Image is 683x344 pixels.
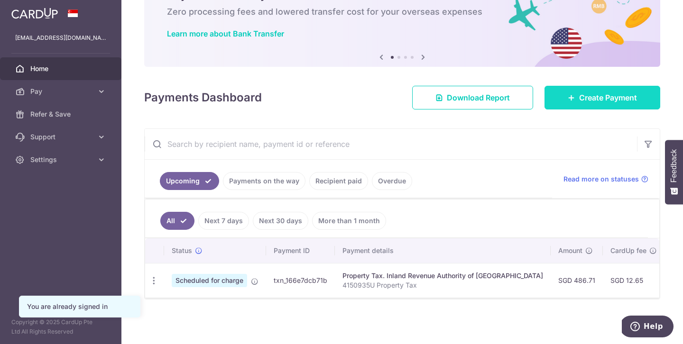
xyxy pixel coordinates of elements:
h4: Payments Dashboard [144,89,262,106]
span: Settings [30,155,93,164]
a: Download Report [412,86,533,109]
td: SGD 486.71 [551,263,603,298]
img: CardUp [11,8,58,19]
th: Payment details [335,238,551,263]
span: Read more on statuses [563,174,639,184]
a: Payments on the way [223,172,305,190]
span: Amount [558,246,582,255]
a: Create Payment [545,86,660,109]
span: Pay [30,87,93,96]
a: Next 30 days [253,212,308,230]
a: All [160,212,194,230]
a: Read more on statuses [563,174,648,184]
input: Search by recipient name, payment id or reference [145,129,637,159]
div: You are already signed in [27,302,132,311]
span: Home [30,64,93,73]
span: Feedback [670,149,678,182]
h6: Zero processing fees and lowered transfer cost for your overseas expenses [167,6,637,18]
a: Upcoming [160,172,219,190]
div: Property Tax. Inland Revenue Authority of [GEOGRAPHIC_DATA] [342,271,543,281]
a: Next 7 days [198,212,249,230]
span: Status [172,246,192,255]
p: [EMAIL_ADDRESS][DOMAIN_NAME] [15,33,106,43]
span: Download Report [447,92,510,103]
iframe: Opens a widget where you can find more information [622,316,674,339]
a: Overdue [372,172,412,190]
span: Support [30,132,93,142]
span: CardUp fee [610,246,646,255]
span: Create Payment [579,92,637,103]
span: Refer & Save [30,109,93,119]
td: txn_166e7dcb71b [266,263,335,298]
button: Feedback - Show survey [665,140,683,204]
a: Learn more about Bank Transfer [167,29,284,38]
td: SGD 12.65 [603,263,665,298]
th: Payment ID [266,238,335,263]
p: 4150935U Property Tax [342,281,543,290]
a: More than 1 month [312,212,386,230]
a: Recipient paid [309,172,368,190]
span: Scheduled for charge [172,274,247,287]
